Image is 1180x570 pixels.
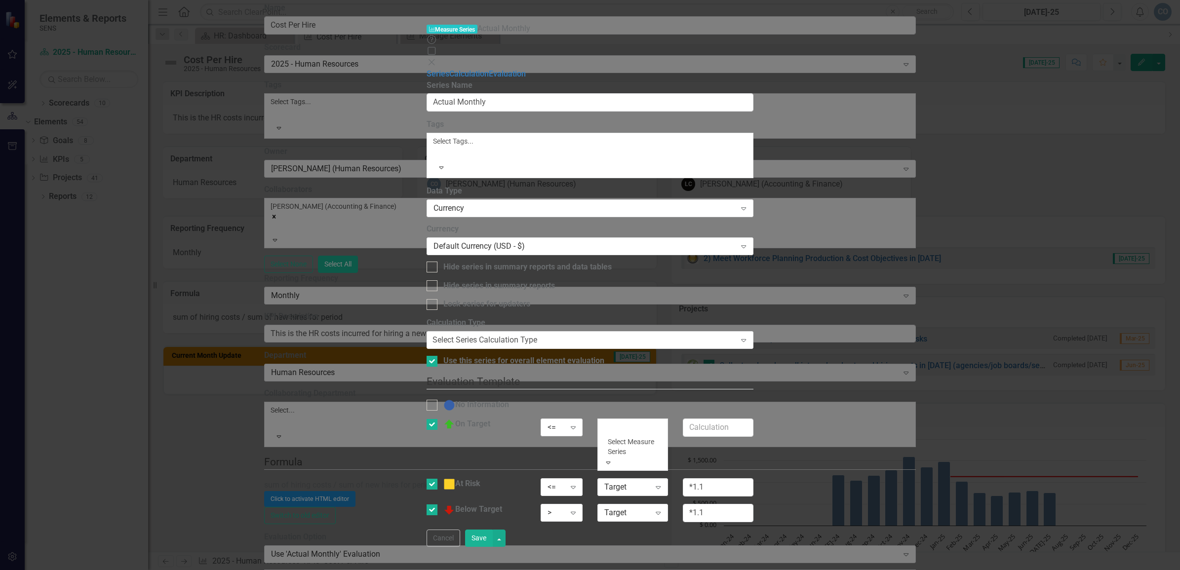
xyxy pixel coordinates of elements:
[443,399,509,411] div: No Information
[427,374,753,389] legend: Evaluation Template
[433,203,736,214] div: Currency
[443,355,604,367] div: Use this series for overall element evaluation
[427,80,753,91] label: Series Name
[604,507,650,518] div: Target
[443,418,490,430] div: On Target
[465,530,493,547] button: Save
[427,119,753,130] label: Tags
[433,136,747,146] div: Select Tags...
[427,186,753,197] label: Data Type
[433,240,736,252] div: Default Currency (USD - $)
[427,69,449,78] a: Series
[683,504,753,522] input: Calculation
[443,262,612,273] div: Hide series in summary reports and data tables
[548,482,565,493] div: <=
[489,69,526,78] a: Evaluation
[683,478,753,496] input: Calculation
[427,93,753,112] input: Series Name
[548,507,565,518] div: >
[427,25,477,34] span: Measure Series
[443,299,530,310] div: Lock series for updaters
[548,422,565,433] div: <=
[443,399,455,411] img: No Information
[427,530,460,547] button: Cancel
[443,504,455,516] img: Below Target
[443,504,502,516] div: Below Target
[443,280,555,292] div: Hide series in summary reports
[427,224,753,235] label: Currency
[443,418,455,430] img: On Target
[608,437,658,456] div: Select Measure Series
[477,24,530,33] span: Actual Monthly
[427,317,753,329] label: Calculation Type
[443,478,455,490] img: At Risk
[604,482,650,493] div: Target
[443,478,480,490] div: At Risk
[433,335,537,346] div: Select Series Calculation Type
[683,418,753,437] input: Calculation
[449,69,489,78] a: Calculation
